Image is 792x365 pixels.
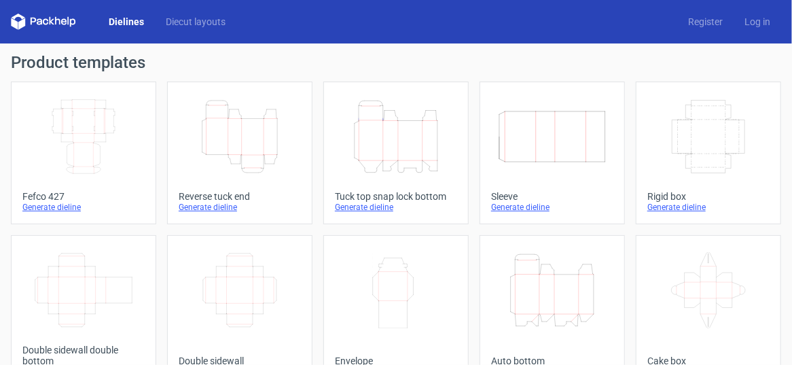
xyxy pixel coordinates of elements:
[11,82,156,224] a: Fefco 427Generate dieline
[179,202,301,213] div: Generate dieline
[22,202,145,213] div: Generate dieline
[155,15,236,29] a: Diecut layouts
[677,15,734,29] a: Register
[491,202,613,213] div: Generate dieline
[323,82,469,224] a: Tuck top snap lock bottomGenerate dieline
[167,82,312,224] a: Reverse tuck endGenerate dieline
[647,202,770,213] div: Generate dieline
[98,15,155,29] a: Dielines
[636,82,781,224] a: Rigid boxGenerate dieline
[11,54,781,71] h1: Product templates
[480,82,625,224] a: SleeveGenerate dieline
[335,202,457,213] div: Generate dieline
[22,191,145,202] div: Fefco 427
[335,191,457,202] div: Tuck top snap lock bottom
[491,191,613,202] div: Sleeve
[647,191,770,202] div: Rigid box
[734,15,781,29] a: Log in
[179,191,301,202] div: Reverse tuck end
